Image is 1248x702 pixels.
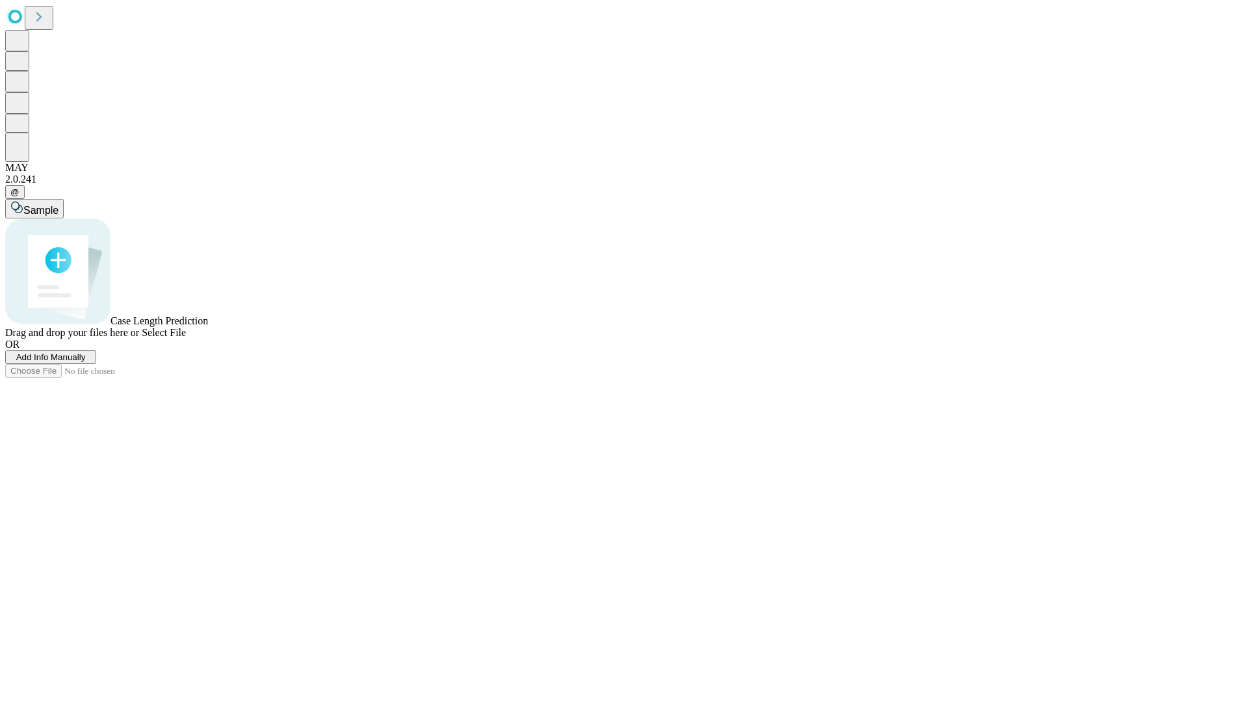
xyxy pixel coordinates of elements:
button: Sample [5,199,64,218]
span: Add Info Manually [16,352,86,362]
span: Case Length Prediction [110,315,208,326]
span: @ [10,187,19,197]
span: Select File [142,327,186,338]
button: @ [5,185,25,199]
span: OR [5,339,19,350]
button: Add Info Manually [5,350,96,364]
span: Drag and drop your files here or [5,327,139,338]
div: 2.0.241 [5,174,1243,185]
div: MAY [5,162,1243,174]
span: Sample [23,205,58,216]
